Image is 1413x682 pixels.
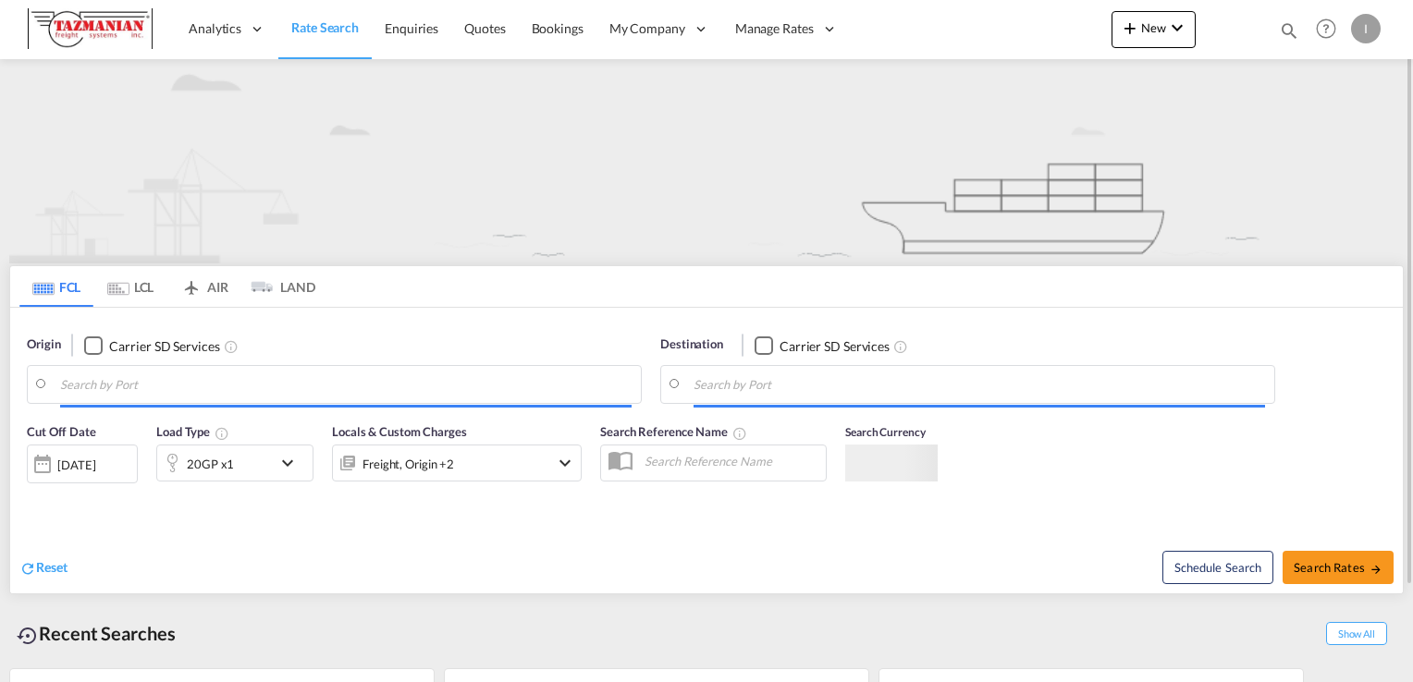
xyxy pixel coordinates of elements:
[84,335,219,355] md-checkbox: Checkbox No Ink
[241,266,315,307] md-tab-item: LAND
[156,445,313,481] div: 20GP x1icon-chevron-down
[464,20,505,36] span: Quotes
[1279,20,1299,48] div: icon-magnify
[635,447,826,475] input: Search Reference Name
[291,19,359,35] span: Rate Search
[1162,551,1273,584] button: Note: By default Schedule search will only considerorigin ports, destination ports and cut off da...
[9,613,183,654] div: Recent Searches
[362,451,454,477] div: Freight Origin Destination Dock Stuffing
[1351,14,1381,43] div: I
[9,59,1404,263] img: new-FCL.png
[19,560,36,577] md-icon: icon-refresh
[1294,560,1382,575] span: Search Rates
[1279,20,1299,41] md-icon: icon-magnify
[215,426,229,441] md-icon: Select multiple loads to view rates
[19,266,93,307] md-tab-item: FCL
[167,266,241,307] md-tab-item: AIR
[60,371,632,398] input: Search by Port
[17,625,39,647] md-icon: icon-backup-restore
[180,276,203,290] md-icon: icon-airplane
[1119,17,1141,39] md-icon: icon-plus 400-fg
[532,20,584,36] span: Bookings
[109,337,219,356] div: Carrier SD Services
[780,337,890,356] div: Carrier SD Services
[1119,20,1188,35] span: New
[755,335,890,355] md-checkbox: Checkbox No Ink
[1310,13,1351,46] div: Help
[1283,551,1394,584] button: Search Ratesicon-arrow-right
[1112,11,1196,48] button: icon-plus 400-fgNewicon-chevron-down
[57,457,95,473] div: [DATE]
[1310,13,1342,44] span: Help
[893,339,908,354] md-icon: Unchecked: Search for CY (Container Yard) services for all selected carriers.Checked : Search for...
[332,445,582,481] div: Freight Origin Destination Dock Stuffingicon-chevron-down
[27,335,60,354] span: Origin
[554,452,576,474] md-icon: icon-chevron-down
[600,424,747,439] span: Search Reference Name
[10,308,1403,593] div: Origin Checkbox No InkUnchecked: Search for CY (Container Yard) services for all selected carrier...
[27,424,96,439] span: Cut Off Date
[1370,563,1382,576] md-icon: icon-arrow-right
[276,452,308,474] md-icon: icon-chevron-down
[156,424,229,439] span: Load Type
[694,371,1265,398] input: Search by Port
[609,19,685,38] span: My Company
[28,8,153,50] img: a292c8e082cb11ee87a80f50be6e15c3.JPG
[27,481,41,506] md-datepicker: Select
[1326,622,1387,645] span: Show All
[224,339,239,354] md-icon: Unchecked: Search for CY (Container Yard) services for all selected carriers.Checked : Search for...
[27,445,138,483] div: [DATE]
[660,335,723,354] span: Destination
[189,19,241,38] span: Analytics
[19,266,315,307] md-pagination-wrapper: Use the left and right arrow keys to navigate between tabs
[187,451,234,477] div: 20GP x1
[845,425,926,439] span: Search Currency
[732,426,747,441] md-icon: Your search will be saved by the below given name
[19,558,68,578] div: icon-refreshReset
[735,19,814,38] span: Manage Rates
[1166,17,1188,39] md-icon: icon-chevron-down
[36,559,68,575] span: Reset
[385,20,438,36] span: Enquiries
[332,424,467,439] span: Locals & Custom Charges
[93,266,167,307] md-tab-item: LCL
